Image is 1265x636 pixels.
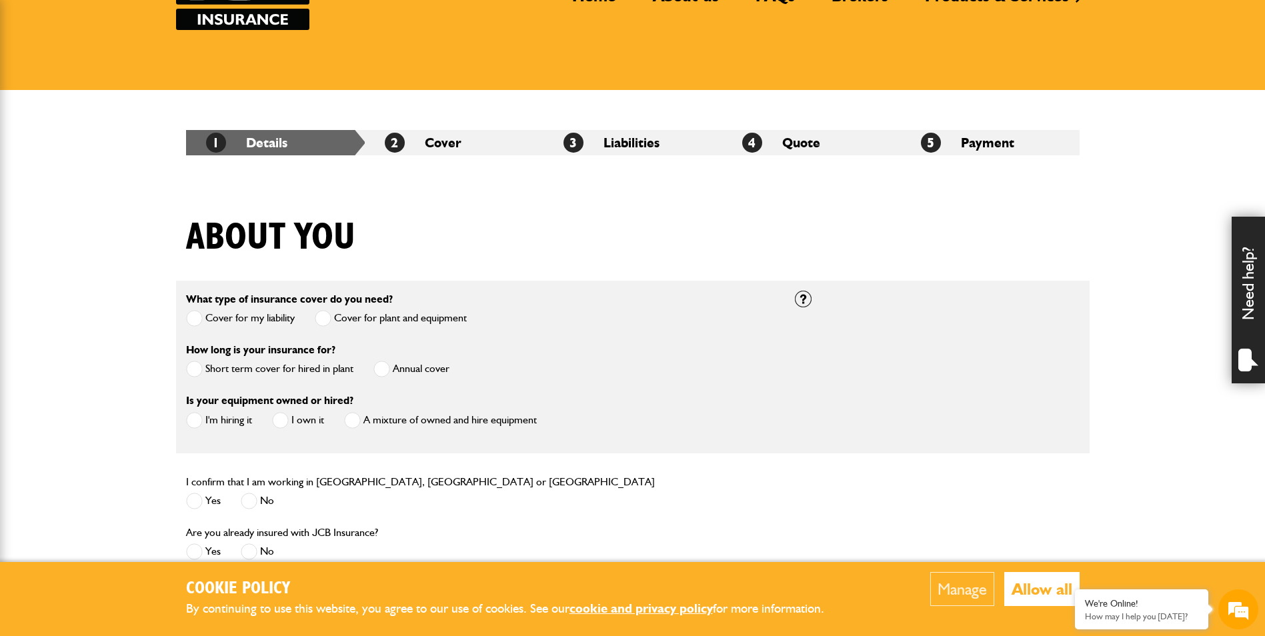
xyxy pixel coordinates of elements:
[272,412,324,429] label: I own it
[563,133,583,153] span: 3
[186,599,846,619] p: By continuing to use this website, you agree to our use of cookies. See our for more information.
[186,294,393,305] label: What type of insurance cover do you need?
[722,130,901,155] li: Quote
[186,130,365,155] li: Details
[901,130,1080,155] li: Payment
[186,395,353,406] label: Is your equipment owned or hired?
[186,543,221,560] label: Yes
[186,361,353,377] label: Short term cover for hired in plant
[1004,572,1080,606] button: Allow all
[241,493,274,509] label: No
[930,572,994,606] button: Manage
[186,579,846,599] h2: Cookie Policy
[385,133,405,153] span: 2
[186,493,221,509] label: Yes
[921,133,941,153] span: 5
[241,543,274,560] label: No
[186,310,295,327] label: Cover for my liability
[344,412,537,429] label: A mixture of owned and hire equipment
[186,527,378,538] label: Are you already insured with JCB Insurance?
[569,601,713,616] a: cookie and privacy policy
[186,215,355,260] h1: About you
[206,133,226,153] span: 1
[1085,598,1198,609] div: We're Online!
[742,133,762,153] span: 4
[186,345,335,355] label: How long is your insurance for?
[543,130,722,155] li: Liabilities
[1085,611,1198,621] p: How may I help you today?
[1232,217,1265,383] div: Need help?
[315,310,467,327] label: Cover for plant and equipment
[186,477,655,487] label: I confirm that I am working in [GEOGRAPHIC_DATA], [GEOGRAPHIC_DATA] or [GEOGRAPHIC_DATA]
[373,361,449,377] label: Annual cover
[186,412,252,429] label: I'm hiring it
[365,130,543,155] li: Cover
